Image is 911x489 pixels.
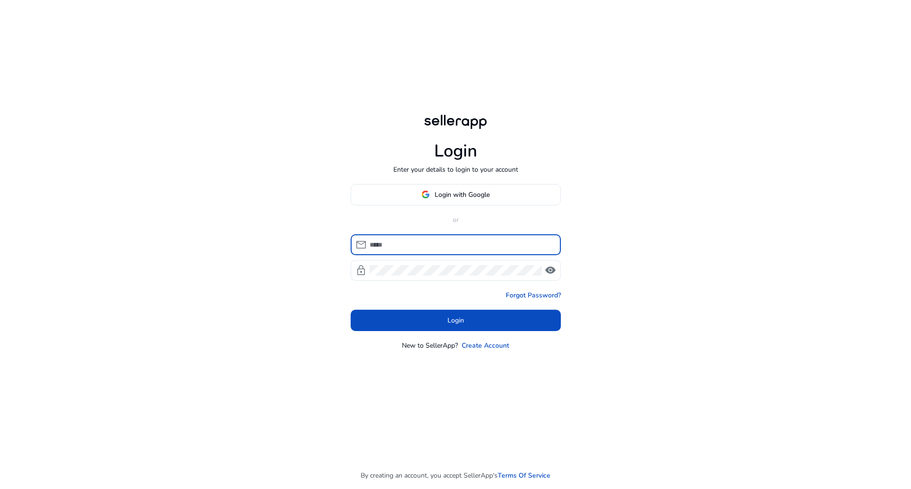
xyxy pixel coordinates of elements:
button: Login with Google [351,184,561,205]
a: Create Account [462,341,509,351]
span: mail [355,239,367,250]
h1: Login [434,141,477,161]
a: Forgot Password? [506,290,561,300]
span: lock [355,265,367,276]
span: Login [447,315,464,325]
span: visibility [545,265,556,276]
button: Login [351,310,561,331]
p: Enter your details to login to your account [393,165,518,175]
p: or [351,215,561,225]
p: New to SellerApp? [402,341,458,351]
span: Login with Google [435,190,490,200]
a: Terms Of Service [498,471,550,480]
img: google-logo.svg [421,190,430,199]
